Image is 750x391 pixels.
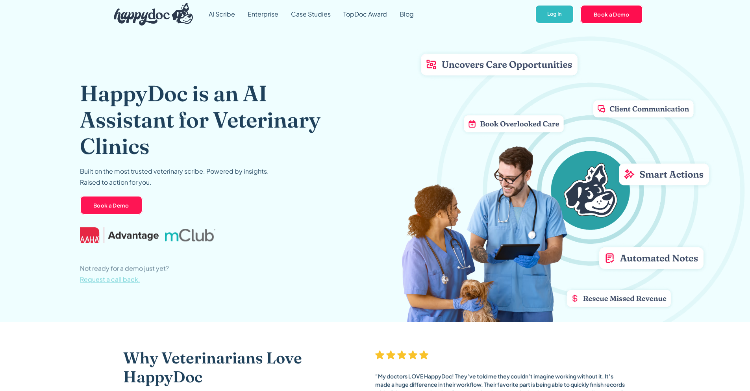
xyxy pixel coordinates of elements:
a: Book a Demo [80,196,143,215]
h2: Why Veterinarians Love HappyDoc [123,348,344,386]
h1: HappyDoc is an AI Assistant for Veterinary Clinics [80,80,346,159]
a: Book a Demo [580,5,643,24]
img: HappyDoc Logo: A happy dog with his ear up, listening. [114,3,193,26]
img: mclub logo [165,229,215,241]
p: Not ready for a demo just yet? [80,263,169,285]
p: Built on the most trusted veterinary scribe. Powered by insights. Raised to action for you. [80,166,269,188]
span: Request a call back. [80,275,140,283]
a: home [107,1,193,28]
a: Log In [535,5,574,24]
img: AAHA Advantage logo [80,227,159,243]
